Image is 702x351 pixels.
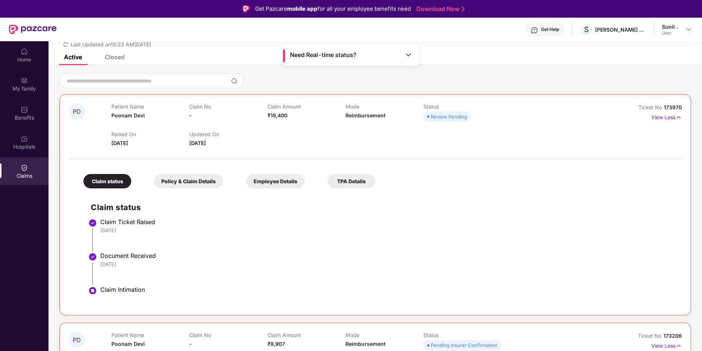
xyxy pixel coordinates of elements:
[345,103,423,110] p: Mode
[189,112,192,118] span: -
[111,131,189,137] p: Raised On
[686,26,692,32] img: svg+xml;base64,PHN2ZyBpZD0iRHJvcGRvd24tMzJ4MzIiIHhtbG5zPSJodHRwOi8vd3d3LnczLm9yZy8yMDAwL3N2ZyIgd2...
[111,140,128,146] span: [DATE]
[662,23,678,30] div: Sunil .
[255,4,411,13] div: Get Pazcare for all your employee benefits need
[268,103,345,110] p: Claim Amount
[63,41,68,47] span: redo
[663,333,682,339] span: 173206
[73,109,81,115] span: PD
[287,5,318,12] strong: mobile app
[664,104,682,110] span: 173970
[662,30,678,36] div: User
[416,5,462,13] a: Download Now
[71,41,151,47] span: Last Updated on 10:23 AM[DATE]
[111,112,145,118] span: Poonam Devi
[268,332,345,338] p: Claim Amount
[100,227,674,234] div: [DATE]
[21,164,28,171] img: svg+xml;base64,PHN2ZyBpZD0iQ2xhaW0iIHhtbG5zPSJodHRwOi8vd3d3LnczLm9yZy8yMDAwL3N2ZyIgd2lkdGg9IjIwIi...
[231,78,237,84] img: svg+xml;base64,PHN2ZyBpZD0iU2VhcmNoLTMyeDMyIiB4bWxucz0iaHR0cDovL3d3dy53My5vcmcvMjAwMC9zdmciIHdpZH...
[345,341,386,347] span: Reimbursement
[100,252,674,259] div: Document Received
[290,51,357,59] span: Need Real-time status?
[423,332,501,338] p: Status
[100,286,674,293] div: Claim Intimation
[21,135,28,142] img: svg+xml;base64,PHN2ZyBpZD0iSG9zcGl0YWxzIiB4bWxucz0iaHR0cDovL3d3dy53My5vcmcvMjAwMC9zdmciIHdpZHRoPS...
[83,174,131,188] div: Claim status
[651,340,682,350] p: View Less
[243,5,250,13] img: Logo
[88,252,97,261] img: svg+xml;base64,PHN2ZyBpZD0iU3RlcC1Eb25lLTMyeDMyIiB4bWxucz0iaHR0cDovL3d3dy53My5vcmcvMjAwMC9zdmciIH...
[21,77,28,84] img: svg+xml;base64,PHN2ZyB3aWR0aD0iMjAiIGhlaWdodD0iMjAiIHZpZXdCb3g9IjAgMCAyMCAyMCIgZmlsbD0ibm9uZSIgeG...
[462,5,465,13] img: Stroke
[21,48,28,55] img: svg+xml;base64,PHN2ZyBpZD0iSG9tZSIgeG1sbnM9Imh0dHA6Ly93d3cudzMub3JnLzIwMDAvc3ZnIiB3aWR0aD0iMjAiIG...
[189,103,267,110] p: Claim No
[88,286,97,295] img: svg+xml;base64,PHN2ZyBpZD0iU3RlcC1BY3RpdmUtMzJ4MzIiIHhtbG5zPSJodHRwOi8vd3d3LnczLm9yZy8yMDAwL3N2Zy...
[405,51,412,58] img: Toggle Icon
[595,26,647,33] div: [PERSON_NAME] CONSULTANTS P LTD
[676,342,682,350] img: svg+xml;base64,PHN2ZyB4bWxucz0iaHR0cDovL3d3dy53My5vcmcvMjAwMC9zdmciIHdpZHRoPSIxNyIgaGVpZ2h0PSIxNy...
[651,111,682,121] p: View Less
[111,103,189,110] p: Patient Name
[676,113,682,121] img: svg+xml;base64,PHN2ZyB4bWxucz0iaHR0cDovL3d3dy53My5vcmcvMjAwMC9zdmciIHdpZHRoPSIxNyIgaGVpZ2h0PSIxNy...
[531,26,538,34] img: svg+xml;base64,PHN2ZyBpZD0iSGVscC0zMngzMiIgeG1sbnM9Imh0dHA6Ly93d3cudzMub3JnLzIwMDAvc3ZnIiB3aWR0aD...
[73,337,81,343] span: PD
[246,174,305,188] div: Employee Details
[345,112,386,118] span: Reimbursement
[189,140,206,146] span: [DATE]
[100,261,674,267] div: [DATE]
[189,341,192,347] span: -
[91,201,674,213] h2: Claim status
[105,53,125,61] div: Closed
[88,219,97,227] img: svg+xml;base64,PHN2ZyBpZD0iU3RlcC1Eb25lLTMyeDMyIiB4bWxucz0iaHR0cDovL3d3dy53My5vcmcvMjAwMC9zdmciIH...
[431,113,467,120] div: Review Pending
[431,341,497,349] div: Pending Insurer Confirmation
[100,218,674,226] div: Claim Ticket Raised
[584,25,589,34] span: S
[327,174,375,188] div: TPA Details
[638,333,663,339] span: Ticket No
[64,53,82,61] div: Active
[268,112,287,118] span: ₹19,400
[541,26,559,32] div: Get Help
[111,332,189,338] p: Patient Name
[189,131,267,137] p: Updated On
[21,106,28,113] img: svg+xml;base64,PHN2ZyBpZD0iQmVuZWZpdHMiIHhtbG5zPSJodHRwOi8vd3d3LnczLm9yZy8yMDAwL3N2ZyIgd2lkdGg9Ij...
[154,174,223,188] div: Policy & Claim Details
[638,104,664,110] span: Ticket No
[111,341,145,347] span: Poonam Devi
[268,341,285,347] span: ₹8,907
[345,332,423,338] p: Mode
[423,103,501,110] p: Status
[9,25,57,34] img: New Pazcare Logo
[189,332,267,338] p: Claim No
